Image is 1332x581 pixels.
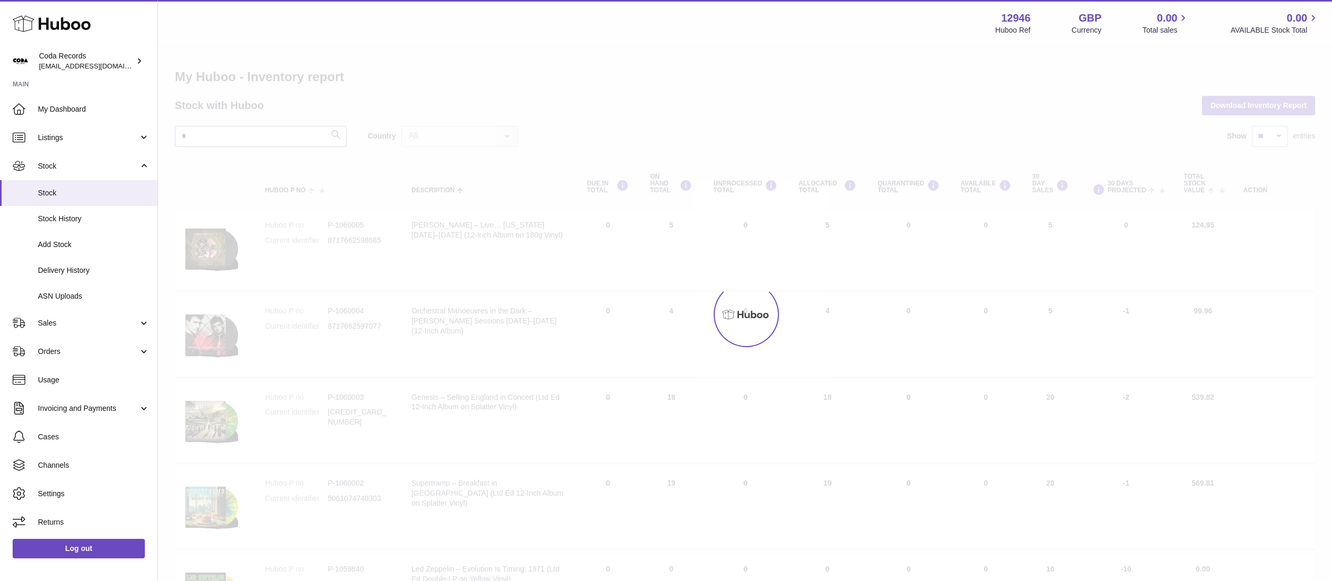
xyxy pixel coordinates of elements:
span: Total sales [1142,25,1189,35]
strong: 12946 [1001,11,1031,25]
span: Channels [38,460,150,470]
span: Stock [38,188,150,198]
div: Currency [1072,25,1102,35]
a: Log out [13,539,145,558]
span: Cases [38,432,150,442]
a: 0.00 AVAILABLE Stock Total [1230,11,1319,35]
span: Usage [38,375,150,385]
span: [EMAIL_ADDRESS][DOMAIN_NAME] [39,62,155,70]
span: Listings [38,133,139,143]
a: 0.00 Total sales [1142,11,1189,35]
span: Invoicing and Payments [38,403,139,413]
span: My Dashboard [38,104,150,114]
strong: GBP [1079,11,1101,25]
div: Huboo Ref [995,25,1031,35]
img: haz@pcatmedia.com [13,53,28,69]
span: ASN Uploads [38,291,150,301]
span: 0.00 [1287,11,1307,25]
span: Settings [38,489,150,499]
span: Returns [38,517,150,527]
span: Stock History [38,214,150,224]
span: Orders [38,347,139,357]
span: Add Stock [38,240,150,250]
span: Delivery History [38,265,150,275]
span: Stock [38,161,139,171]
span: AVAILABLE Stock Total [1230,25,1319,35]
span: Sales [38,318,139,328]
div: Coda Records [39,51,134,71]
span: 0.00 [1157,11,1178,25]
